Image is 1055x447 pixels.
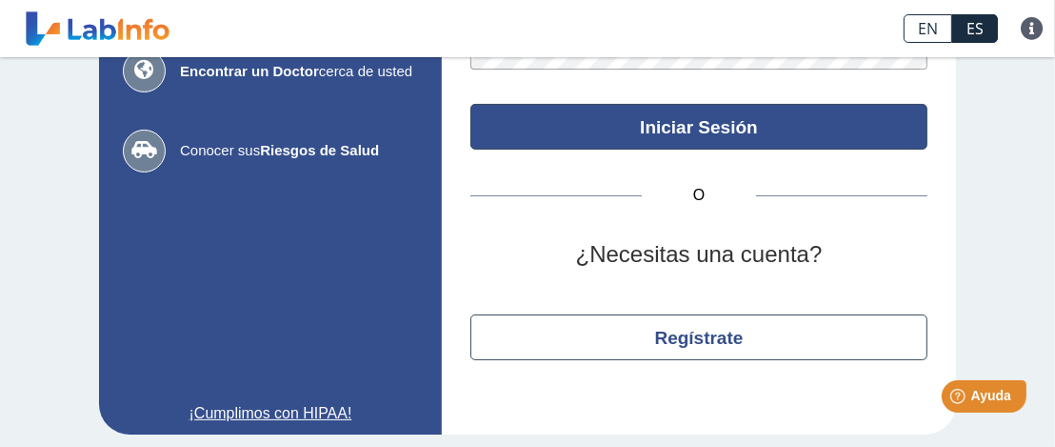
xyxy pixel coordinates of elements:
h2: ¿Necesitas una cuenta? [470,241,927,269]
iframe: Help widget launcher [886,373,1034,426]
button: Iniciar Sesión [470,104,927,150]
button: Regístrate [470,315,927,360]
span: O [642,184,756,207]
b: Encontrar un Doctor [180,63,319,79]
a: ES [952,14,998,43]
a: EN [904,14,952,43]
span: Conocer sus [180,140,418,162]
b: Riesgos de Salud [260,142,379,158]
a: ¡Cumplimos con HIPAA! [123,402,418,425]
span: cerca de usted [180,61,418,83]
